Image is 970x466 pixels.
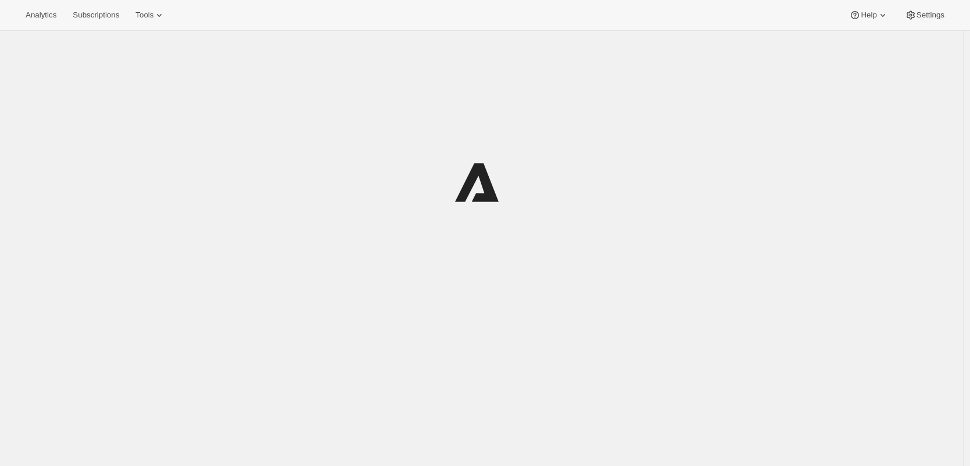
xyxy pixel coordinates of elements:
[128,7,172,23] button: Tools
[66,7,126,23] button: Subscriptions
[861,10,876,20] span: Help
[26,10,56,20] span: Analytics
[19,7,63,23] button: Analytics
[917,10,944,20] span: Settings
[898,7,951,23] button: Settings
[135,10,153,20] span: Tools
[842,7,895,23] button: Help
[73,10,119,20] span: Subscriptions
